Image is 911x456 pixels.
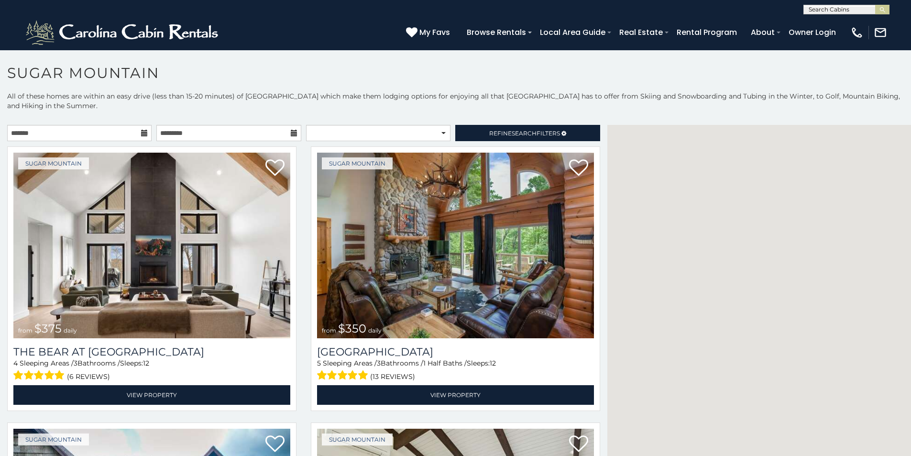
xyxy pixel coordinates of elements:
span: 12 [490,359,496,367]
span: from [322,327,336,334]
img: 1714387646_thumbnail.jpeg [13,153,290,338]
div: Sleeping Areas / Bathrooms / Sleeps: [13,358,290,383]
a: About [746,24,779,41]
a: Real Estate [615,24,668,41]
span: Search [512,130,537,137]
span: (13 reviews) [370,370,415,383]
a: Sugar Mountain [322,157,393,169]
a: RefineSearchFilters [455,125,600,141]
span: 1 Half Baths / [423,359,467,367]
a: [GEOGRAPHIC_DATA] [317,345,594,358]
span: $375 [34,322,62,335]
span: 3 [74,359,77,367]
img: mail-regular-white.png [874,26,887,39]
h3: Grouse Moor Lodge [317,345,594,358]
a: Add to favorites [569,434,588,455]
img: phone-regular-white.png [850,26,864,39]
span: (6 reviews) [67,370,110,383]
span: Refine Filters [489,130,560,137]
a: View Property [13,385,290,405]
div: Sleeping Areas / Bathrooms / Sleeps: [317,358,594,383]
a: View Property [317,385,594,405]
a: from $350 daily [317,153,594,338]
a: Sugar Mountain [18,157,89,169]
a: Add to favorites [265,158,285,178]
a: Local Area Guide [535,24,610,41]
span: 12 [143,359,149,367]
img: White-1-2.png [24,18,222,47]
a: Sugar Mountain [322,434,393,445]
span: $350 [338,322,366,335]
span: My Favs [419,26,450,38]
img: 1714398141_thumbnail.jpeg [317,153,594,338]
a: My Favs [406,26,452,39]
a: Sugar Mountain [18,434,89,445]
a: The Bear At [GEOGRAPHIC_DATA] [13,345,290,358]
a: Browse Rentals [462,24,531,41]
a: Rental Program [672,24,742,41]
span: 4 [13,359,18,367]
a: Add to favorites [265,434,285,455]
a: from $375 daily [13,153,290,338]
span: daily [368,327,382,334]
span: daily [64,327,77,334]
span: from [18,327,33,334]
h3: The Bear At Sugar Mountain [13,345,290,358]
span: 3 [377,359,381,367]
span: 5 [317,359,321,367]
a: Add to favorites [569,158,588,178]
a: Owner Login [784,24,841,41]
